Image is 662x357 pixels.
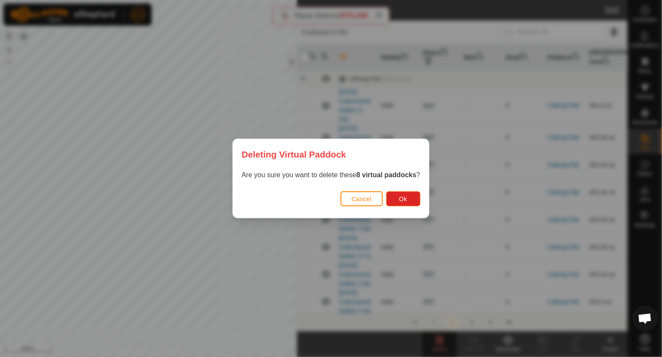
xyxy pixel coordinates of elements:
[633,306,658,331] div: Open chat
[352,196,372,202] span: Cancel
[386,191,421,206] button: Ok
[341,191,383,206] button: Cancel
[399,196,407,202] span: Ok
[241,171,420,178] span: Are you sure you want to delete these ?
[356,171,417,178] strong: 8 virtual paddocks
[241,148,346,161] span: Deleting Virtual Paddock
